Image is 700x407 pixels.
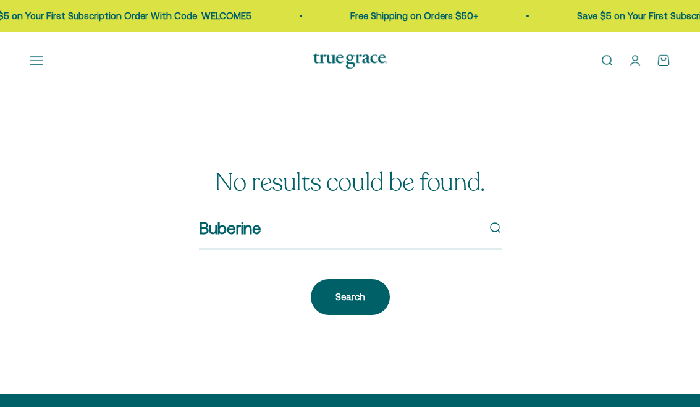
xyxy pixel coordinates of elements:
[311,279,390,315] button: Search
[267,10,395,21] a: Free Shipping on Orders $50+
[215,169,485,196] h1: No results could be found.
[199,216,478,241] input: Search
[335,290,365,304] div: Search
